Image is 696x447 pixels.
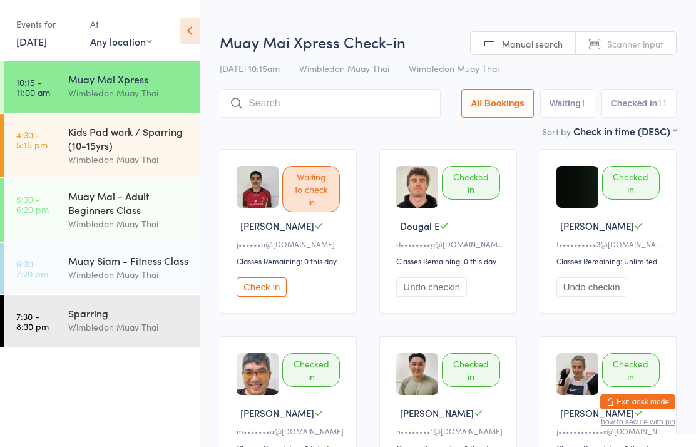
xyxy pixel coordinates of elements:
div: Muay Mai - Adult Beginners Class [68,189,189,217]
a: 5:30 -6:20 pmMuay Mai - Adult Beginners ClassWimbledon Muay Thai [4,178,200,242]
span: [PERSON_NAME] [560,406,634,419]
span: Wimbledon Muay Thai [409,62,499,74]
div: Wimbledon Muay Thai [68,86,189,100]
div: 1 [581,98,586,108]
div: d•••••••• [396,239,503,249]
span: Wimbledon Muay Thai [299,62,389,74]
div: Checked in [282,353,340,387]
div: j•••••••••••• [556,426,663,436]
time: 5:30 - 6:20 pm [16,194,49,214]
div: Wimbledon Muay Thai [68,320,189,334]
div: Classes Remaining: 0 this day [396,255,503,266]
span: [PERSON_NAME] [560,219,634,232]
img: image1758579455.png [396,166,438,208]
button: All Bookings [461,89,534,118]
button: how to secure with pin [601,418,675,426]
span: Scanner input [607,38,663,50]
div: 11 [657,98,667,108]
div: Wimbledon Muay Thai [68,267,189,282]
div: m••••••• [237,426,344,436]
div: Checked in [602,353,660,387]
div: At [90,14,152,34]
img: image1655101562.png [237,166,279,208]
div: Wimbledon Muay Thai [68,217,189,231]
button: Checked in11 [601,89,677,118]
img: image1671600416.png [396,353,438,395]
div: Checked in [442,166,499,200]
div: Wimbledon Muay Thai [68,152,189,167]
div: Events for [16,14,78,34]
h2: Muay Mai Xpress Check-in [220,31,677,52]
span: [PERSON_NAME] [240,219,314,232]
time: 10:15 - 11:00 am [16,77,50,97]
div: Waiting to check in [282,166,340,212]
a: 10:15 -11:00 amMuay Mai XpressWimbledon Muay Thai [4,61,200,113]
div: Checked in [442,353,499,387]
time: 7:30 - 8:30 pm [16,311,49,331]
div: t•••••••••• [556,239,663,249]
span: [DATE] 10:15am [220,62,280,74]
div: n•••••••• [396,426,503,436]
a: [DATE] [16,34,47,48]
button: Undo checkin [396,277,467,297]
div: Classes Remaining: Unlimited [556,255,663,266]
div: Any location [90,34,152,48]
label: Sort by [542,125,571,138]
img: image1709180831.png [556,353,598,395]
button: Undo checkin [556,277,627,297]
a: 6:30 -7:20 pmMuay Siam - Fitness ClassWimbledon Muay Thai [4,243,200,294]
time: 6:30 - 7:20 pm [16,259,48,279]
span: [PERSON_NAME] [400,406,474,419]
div: Sparring [68,306,189,320]
div: Checked in [602,166,660,200]
span: Dougal E [400,219,439,232]
button: Waiting1 [540,89,595,118]
a: 4:30 -5:15 pmKids Pad work / Sparring (10-15yrs)Wimbledon Muay Thai [4,114,200,177]
button: Check in [237,277,287,297]
a: 7:30 -8:30 pmSparringWimbledon Muay Thai [4,295,200,347]
div: Check in time (DESC) [573,124,677,138]
div: j•••••• [237,239,344,249]
div: Classes Remaining: 0 this day [237,255,344,266]
div: Muay Mai Xpress [68,72,189,86]
div: Muay Siam - Fitness Class [68,254,189,267]
img: image1704342455.png [556,166,598,208]
img: image1723500971.png [237,353,279,395]
input: Search [220,89,441,118]
span: Manual search [502,38,563,50]
span: [PERSON_NAME] [240,406,314,419]
div: Kids Pad work / Sparring (10-15yrs) [68,125,189,152]
time: 4:30 - 5:15 pm [16,130,48,150]
button: Exit kiosk mode [600,394,675,409]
